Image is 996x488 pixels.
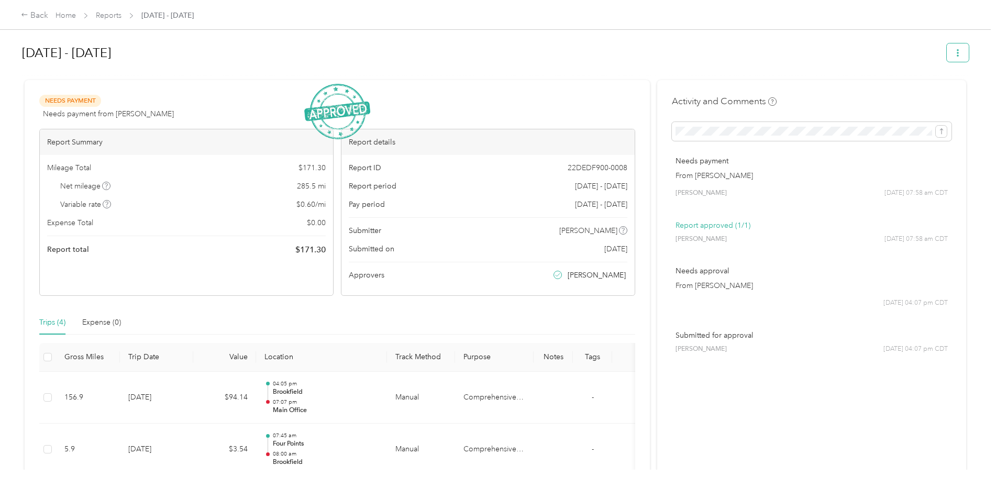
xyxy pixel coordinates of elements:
[349,270,384,281] span: Approvers
[60,199,112,210] span: Variable rate
[193,424,256,476] td: $3.54
[307,217,326,228] span: $ 0.00
[592,393,594,402] span: -
[39,95,101,107] span: Needs Payment
[672,95,777,108] h4: Activity and Comments
[47,244,89,255] span: Report total
[21,9,48,22] div: Back
[273,387,379,397] p: Brookfield
[676,280,948,291] p: From [PERSON_NAME]
[349,162,381,173] span: Report ID
[273,432,379,439] p: 07:45 am
[349,181,396,192] span: Report period
[120,343,193,372] th: Trip Date
[82,317,121,328] div: Expense (0)
[568,270,626,281] span: [PERSON_NAME]
[455,372,534,424] td: Comprehensive Prosthetics & Orthotics
[349,199,385,210] span: Pay period
[256,343,387,372] th: Location
[387,343,455,372] th: Track Method
[676,265,948,276] p: Needs approval
[56,372,120,424] td: 156.9
[455,343,534,372] th: Purpose
[676,220,948,231] p: Report approved (1/1)
[568,162,627,173] span: 22DEDF900-0008
[604,243,627,254] span: [DATE]
[273,439,379,449] p: Four Points
[43,108,174,119] span: Needs payment from [PERSON_NAME]
[273,458,379,467] p: Brookfield
[341,129,635,155] div: Report details
[298,162,326,173] span: $ 171.30
[884,188,948,198] span: [DATE] 07:58 am CDT
[387,372,455,424] td: Manual
[295,243,326,256] span: $ 171.30
[193,343,256,372] th: Value
[40,129,333,155] div: Report Summary
[937,429,996,488] iframe: Everlance-gr Chat Button Frame
[575,181,627,192] span: [DATE] - [DATE]
[592,445,594,453] span: -
[676,156,948,167] p: Needs payment
[883,298,948,308] span: [DATE] 04:07 pm CDT
[60,181,111,192] span: Net mileage
[676,188,727,198] span: [PERSON_NAME]
[883,345,948,354] span: [DATE] 04:07 pm CDT
[96,11,121,20] a: Reports
[47,162,91,173] span: Mileage Total
[120,372,193,424] td: [DATE]
[676,345,727,354] span: [PERSON_NAME]
[273,406,379,415] p: Main Office
[455,424,534,476] td: Comprehensive Prosthetics & Orthotics
[534,343,573,372] th: Notes
[297,181,326,192] span: 285.5 mi
[559,225,617,236] span: [PERSON_NAME]
[296,199,326,210] span: $ 0.60 / mi
[676,170,948,181] p: From [PERSON_NAME]
[273,398,379,406] p: 07:07 pm
[273,380,379,387] p: 04:05 pm
[884,235,948,244] span: [DATE] 07:58 am CDT
[56,343,120,372] th: Gross Miles
[575,199,627,210] span: [DATE] - [DATE]
[47,217,93,228] span: Expense Total
[56,11,76,20] a: Home
[676,235,727,244] span: [PERSON_NAME]
[387,424,455,476] td: Manual
[273,450,379,458] p: 08:00 am
[193,372,256,424] td: $94.14
[573,343,612,372] th: Tags
[676,330,948,341] p: Submitted for approval
[349,225,381,236] span: Submitter
[56,424,120,476] td: 5.9
[120,424,193,476] td: [DATE]
[349,243,394,254] span: Submitted on
[304,84,370,140] img: ApprovedStamp
[39,317,65,328] div: Trips (4)
[141,10,194,21] span: [DATE] - [DATE]
[22,40,939,65] h1: Aug 16 - 31, 2025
